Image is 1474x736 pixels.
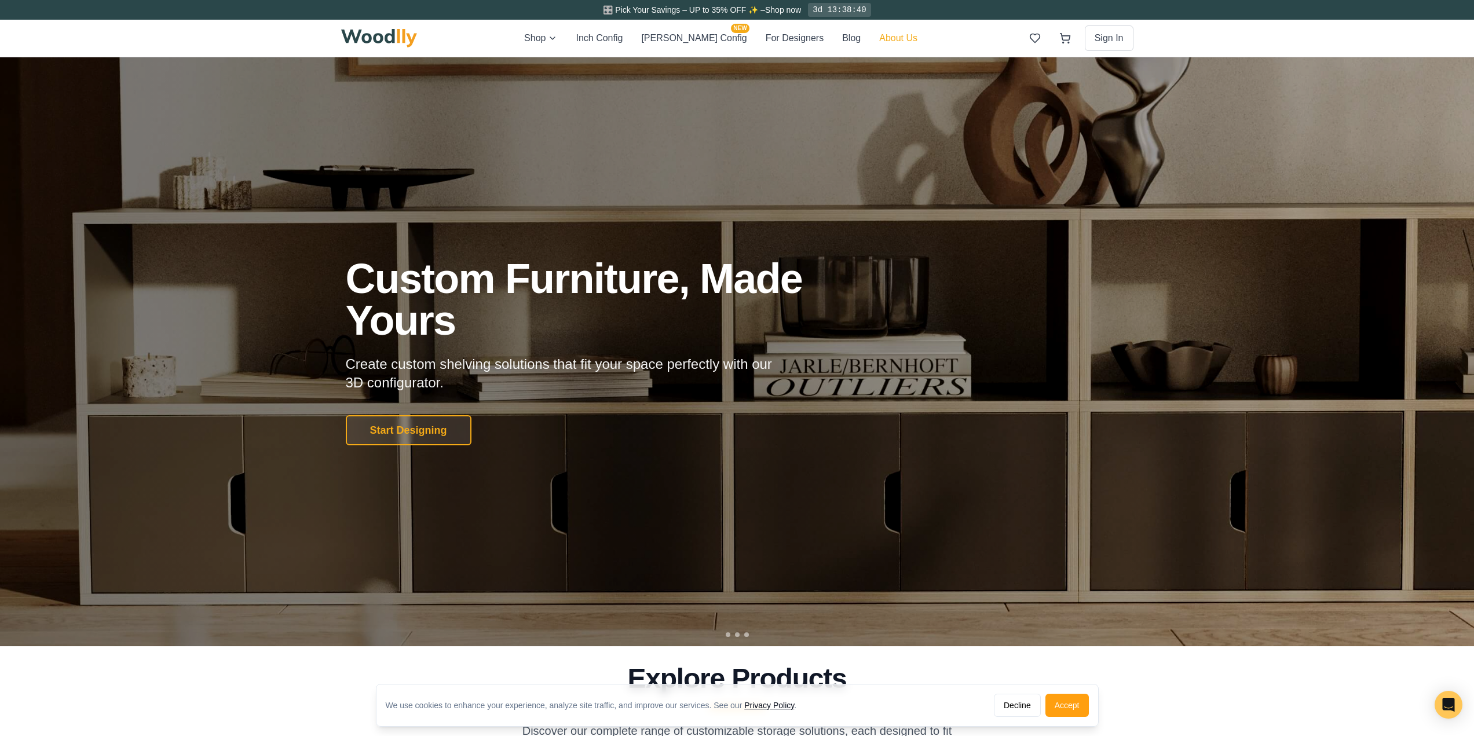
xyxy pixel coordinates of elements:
[765,5,801,14] a: Shop now
[576,31,623,46] button: Inch Config
[994,694,1041,717] button: Decline
[603,5,765,14] span: 🎛️ Pick Your Savings – UP to 35% OFF ✨ –
[386,700,806,711] div: We use cookies to enhance your experience, analyze site traffic, and improve our services. See our .
[346,665,1129,693] h2: Explore Products
[346,415,471,445] button: Start Designing
[731,24,749,33] span: NEW
[766,31,824,46] button: For Designers
[808,3,870,17] div: 3d 13:38:40
[744,701,794,710] a: Privacy Policy
[1435,691,1462,719] div: Open Intercom Messenger
[341,29,418,47] img: Woodlly
[1085,25,1133,51] button: Sign In
[879,31,917,46] button: About Us
[524,31,557,46] button: Shop
[842,31,861,46] button: Blog
[346,258,865,341] h1: Custom Furniture, Made Yours
[641,31,747,46] button: [PERSON_NAME] ConfigNEW
[1045,694,1089,717] button: Accept
[346,355,791,392] p: Create custom shelving solutions that fit your space perfectly with our 3D configurator.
